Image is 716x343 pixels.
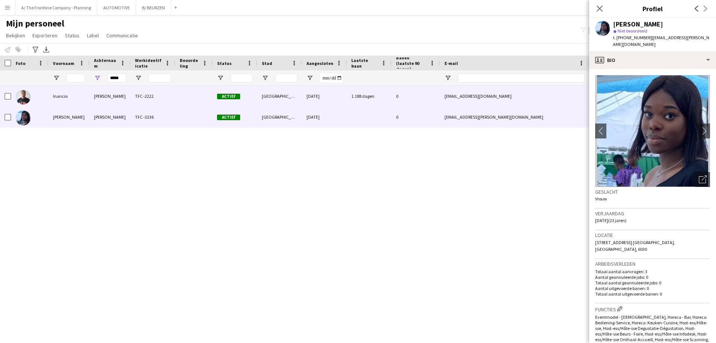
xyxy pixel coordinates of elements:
a: Label [84,31,102,40]
button: Open Filtermenu [307,75,313,81]
span: Label [87,32,99,39]
div: [PERSON_NAME] [89,107,131,127]
span: Voornaam [53,60,74,66]
img: Joana Lutumba [16,110,31,125]
div: 1.188 dagen [347,86,392,106]
div: [PERSON_NAME] [48,107,89,127]
button: Open Filtermenu [135,75,142,81]
button: Iedereen5,158 [589,26,624,35]
span: | [EMAIL_ADDRESS][PERSON_NAME][DOMAIN_NAME] [613,35,709,47]
input: Status Filter Invoer [230,74,253,82]
span: Communicatie [106,32,138,39]
span: Achternaam [94,57,117,69]
h3: Verjaardag [595,210,710,217]
div: TFC -3336 [131,107,175,127]
span: Vrouw [595,196,607,202]
div: [GEOGRAPHIC_DATA] [257,86,302,106]
div: [DATE] [302,107,347,127]
span: Exporteren [32,32,57,39]
div: [PERSON_NAME] [89,86,131,106]
span: Bekijken [6,32,25,39]
span: Status [65,32,79,39]
app-action-btn: Exporteer XLSX [42,45,51,54]
span: Beoordeling [180,57,199,69]
span: Laatste baan [351,57,378,69]
span: t. [PHONE_NUMBER] [613,35,652,40]
p: Totaal aantal uitgevoerde banen: 0 [595,291,710,297]
button: B/ BEURZEN [136,0,171,15]
input: Aangesloten Filter Invoer [320,74,342,82]
p: Aantal uitgevoerde banen: 0 [595,286,710,291]
a: Exporteren [29,31,60,40]
app-action-btn: Geavanceerde filters [31,45,40,54]
div: Bio [589,51,716,69]
div: Foto's pop-up openen [695,172,710,187]
div: 0 [392,86,440,106]
span: Status [217,60,232,66]
span: Werkidentificatie [135,57,162,69]
div: TFC -2222 [131,86,175,106]
input: Achternaam Filter Invoer [107,74,126,82]
div: 0 [392,107,440,127]
p: Totaal aantal aanvragen: 3 [595,269,710,274]
span: Niet beoordeeld [618,28,647,34]
button: Open Filtermenu [262,75,268,81]
span: Stad [262,60,272,66]
div: [EMAIL_ADDRESS][DOMAIN_NAME] [440,86,589,106]
div: [DATE] [302,86,347,106]
span: Foto [16,60,25,66]
button: Open Filtermenu [94,75,101,81]
input: Werkidentificatie Filter Invoer [148,74,171,82]
h3: Geslacht [595,188,710,195]
div: [EMAIL_ADDRESS][PERSON_NAME][DOMAIN_NAME] [440,107,589,127]
a: Bekijken [3,31,28,40]
div: [PERSON_NAME] [613,21,663,28]
a: Communicatie [103,31,141,40]
input: Stad Filter Invoer [275,74,298,82]
span: E-mail [445,60,458,66]
button: A/ The Frontline Company - Planning [15,0,97,15]
span: [DATE] (23 jaren) [595,218,626,223]
span: Aangesloten [307,60,333,66]
button: Open Filtermenu [53,75,60,81]
button: Open Filtermenu [445,75,451,81]
p: Totaal aantal geannuleerde jobs: 0 [595,280,710,286]
input: E-mail Filter Invoer [458,74,585,82]
span: Banen (laatste 90 dagen) [396,55,427,72]
span: Actief [217,94,240,99]
button: Open Filtermenu [217,75,224,81]
div: Inancio [48,86,89,106]
span: Actief [217,115,240,120]
span: [STREET_ADDRESS] [GEOGRAPHIC_DATA], [GEOGRAPHIC_DATA], 6030 [595,240,675,252]
h3: Profiel [589,4,716,13]
h3: Locatie [595,232,710,238]
div: [GEOGRAPHIC_DATA] [257,107,302,127]
input: Voornaam Filter Invoer [66,74,85,82]
a: Status [62,31,82,40]
img: Inancio Lutumba [16,90,31,105]
p: Aantal geannuleerde jobs: 0 [595,274,710,280]
button: AUTOMOTIVE [97,0,136,15]
h3: Arbeidsverleden [595,261,710,267]
img: Crew avatar of foto [595,75,710,187]
h3: Functies [595,305,710,313]
span: Mijn personeel [6,18,64,29]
